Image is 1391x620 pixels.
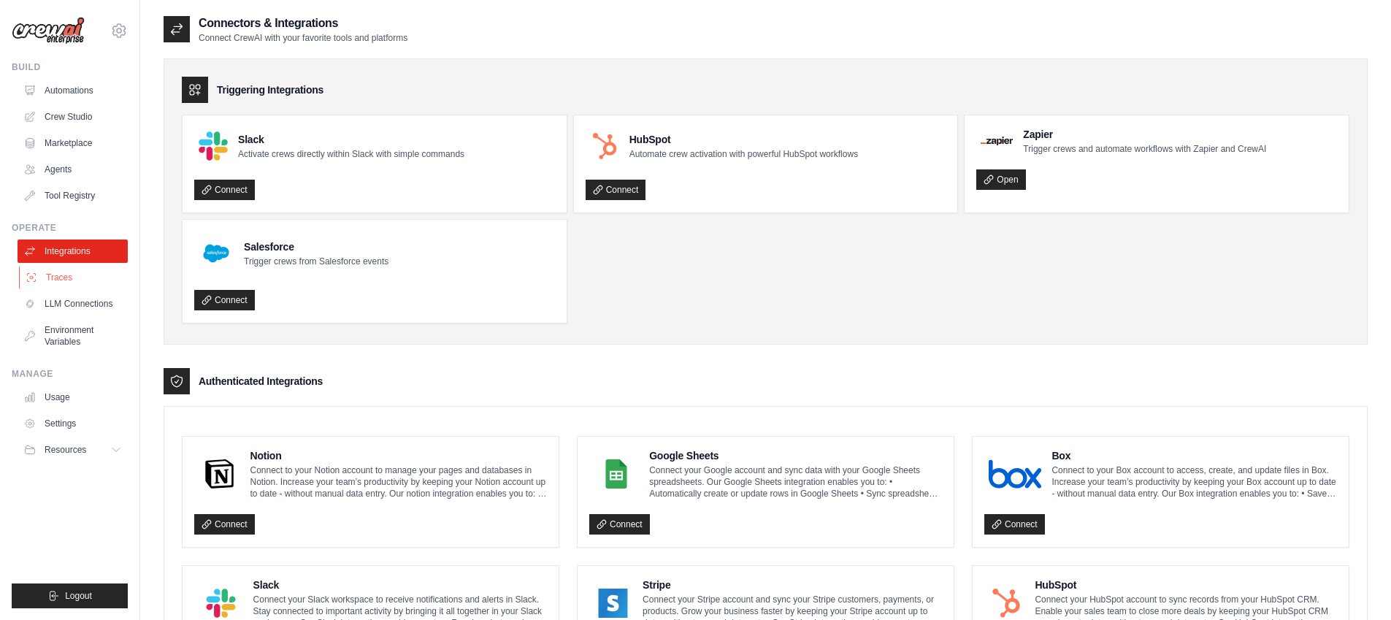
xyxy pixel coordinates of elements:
[590,131,619,161] img: HubSpot Logo
[989,589,1024,618] img: HubSpot Logo
[199,459,240,489] img: Notion Logo
[984,514,1045,535] a: Connect
[199,589,243,618] img: Slack Logo
[629,132,858,147] h4: HubSpot
[19,266,129,289] a: Traces
[18,386,128,409] a: Usage
[18,79,128,102] a: Automations
[199,236,234,271] img: Salesforce Logo
[594,589,632,618] img: Stripe Logo
[194,514,255,535] a: Connect
[989,459,1041,489] img: Box Logo
[12,61,128,73] div: Build
[194,290,255,310] a: Connect
[1051,464,1337,500] p: Connect to your Box account to access, create, and update files in Box. Increase your team’s prod...
[12,583,128,608] button: Logout
[649,464,942,500] p: Connect your Google account and sync data with your Google Sheets spreadsheets. Our Google Sheets...
[253,578,547,592] h4: Slack
[199,15,407,32] h2: Connectors & Integrations
[12,222,128,234] div: Operate
[18,240,128,263] a: Integrations
[18,105,128,129] a: Crew Studio
[238,132,464,147] h4: Slack
[1035,578,1337,592] h4: HubSpot
[18,412,128,435] a: Settings
[18,131,128,155] a: Marketplace
[1023,127,1266,142] h4: Zapier
[12,17,85,45] img: Logo
[981,137,1013,145] img: Zapier Logo
[643,578,942,592] h4: Stripe
[18,158,128,181] a: Agents
[629,148,858,160] p: Automate crew activation with powerful HubSpot workflows
[250,448,548,463] h4: Notion
[199,131,228,161] img: Slack Logo
[238,148,464,160] p: Activate crews directly within Slack with simple commands
[45,444,86,456] span: Resources
[1023,143,1266,155] p: Trigger crews and automate workflows with Zapier and CrewAI
[18,184,128,207] a: Tool Registry
[12,368,128,380] div: Manage
[194,180,255,200] a: Connect
[217,83,323,97] h3: Triggering Integrations
[586,180,646,200] a: Connect
[250,464,548,500] p: Connect to your Notion account to manage your pages and databases in Notion. Increase your team’s...
[244,240,388,254] h4: Salesforce
[18,292,128,315] a: LLM Connections
[244,256,388,267] p: Trigger crews from Salesforce events
[199,374,323,389] h3: Authenticated Integrations
[594,459,639,489] img: Google Sheets Logo
[1051,448,1337,463] h4: Box
[18,318,128,353] a: Environment Variables
[199,32,407,44] p: Connect CrewAI with your favorite tools and platforms
[589,514,650,535] a: Connect
[649,448,942,463] h4: Google Sheets
[18,438,128,462] button: Resources
[65,590,92,602] span: Logout
[976,169,1025,190] a: Open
